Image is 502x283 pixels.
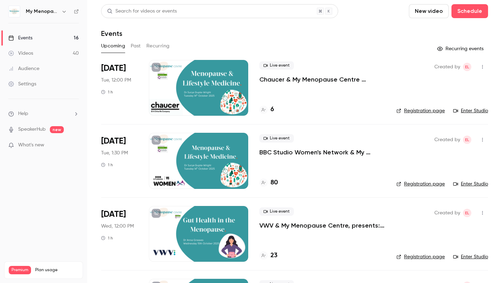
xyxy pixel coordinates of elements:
span: Live event [259,207,294,216]
span: [DATE] [101,209,126,220]
a: 6 [259,105,274,114]
h1: Events [101,29,122,38]
a: Enter Studio [453,181,488,188]
div: Audience [8,65,39,72]
div: 1 h [101,162,113,168]
img: My Menopause Centre [9,6,20,17]
span: Premium [9,266,31,274]
button: Schedule [451,4,488,18]
h4: 23 [271,251,277,260]
div: Events [8,35,32,41]
div: Oct 15 Wed, 12:00 PM (Europe/London) [101,206,138,262]
h4: 6 [271,105,274,114]
span: Live event [259,134,294,143]
span: Emma Lambourne [463,63,471,71]
span: Tue, 1:30 PM [101,150,128,156]
a: Registration page [396,181,445,188]
a: BBC Studio Women's Network & My Menopause Centre, presents Menopause & Lifestyle Medicine [259,148,385,156]
button: Recurring [146,40,170,52]
a: Enter Studio [453,107,488,114]
h6: My Menopause Centre [26,8,59,15]
a: VWV & My Menopause Centre, presents:- "Gut Health in the Menopause" [259,221,385,230]
div: Videos [8,50,33,57]
button: Upcoming [101,40,125,52]
button: Recurring events [434,43,488,54]
span: Emma Lambourne [463,209,471,217]
iframe: Noticeable Trigger [70,142,79,148]
span: Live event [259,61,294,70]
h4: 80 [271,178,278,188]
a: 23 [259,251,277,260]
div: 1 h [101,235,113,241]
span: [DATE] [101,136,126,147]
span: new [50,126,64,133]
span: EL [465,209,469,217]
a: Chaucer & My Menopause Centre presents, "Menopause & Lifestyle Medicine" [259,75,385,84]
span: EL [465,136,469,144]
div: Search for videos or events [107,8,177,15]
a: 80 [259,178,278,188]
span: EL [465,63,469,71]
span: Created by [434,136,460,144]
a: SpeakerHub [18,126,46,133]
span: Created by [434,63,460,71]
a: Enter Studio [453,253,488,260]
div: Settings [8,81,36,87]
span: Tue, 12:00 PM [101,77,131,84]
div: Oct 14 Tue, 1:30 PM (Europe/London) [101,133,138,189]
span: Emma Lambourne [463,136,471,144]
button: New video [409,4,449,18]
a: Registration page [396,253,445,260]
button: Past [131,40,141,52]
li: help-dropdown-opener [8,110,79,117]
span: Help [18,110,28,117]
span: Created by [434,209,460,217]
span: What's new [18,141,44,149]
div: Oct 14 Tue, 12:00 PM (Europe/London) [101,60,138,116]
span: Wed, 12:00 PM [101,223,134,230]
span: Plan usage [35,267,78,273]
div: 1 h [101,89,113,95]
span: [DATE] [101,63,126,74]
a: Registration page [396,107,445,114]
